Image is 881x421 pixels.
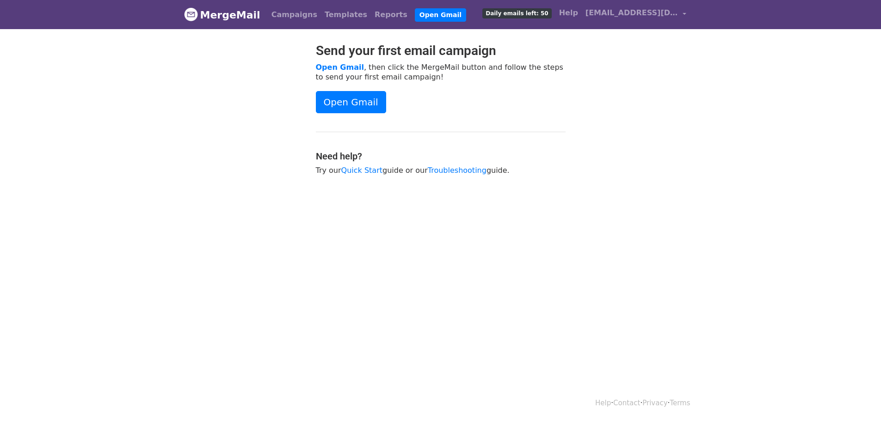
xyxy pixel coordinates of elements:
a: [EMAIL_ADDRESS][DOMAIN_NAME] [582,4,690,25]
a: Help [595,399,611,407]
a: Open Gmail [415,8,466,22]
p: , then click the MergeMail button and follow the steps to send your first email campaign! [316,62,566,82]
a: Contact [613,399,640,407]
a: Campaigns [268,6,321,24]
a: Troubleshooting [428,166,487,175]
a: Daily emails left: 50 [479,4,555,22]
a: Open Gmail [316,91,386,113]
p: Try our guide or our guide. [316,165,566,175]
a: Privacy [642,399,667,407]
h4: Need help? [316,151,566,162]
a: Help [555,4,582,22]
span: Daily emails left: 50 [482,8,551,18]
a: Reports [371,6,411,24]
a: Templates [321,6,371,24]
a: Quick Start [341,166,382,175]
a: Terms [670,399,690,407]
span: [EMAIL_ADDRESS][DOMAIN_NAME] [585,7,678,18]
a: Open Gmail [316,63,364,72]
a: MergeMail [184,5,260,24]
h2: Send your first email campaign [316,43,566,59]
img: MergeMail logo [184,7,198,21]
